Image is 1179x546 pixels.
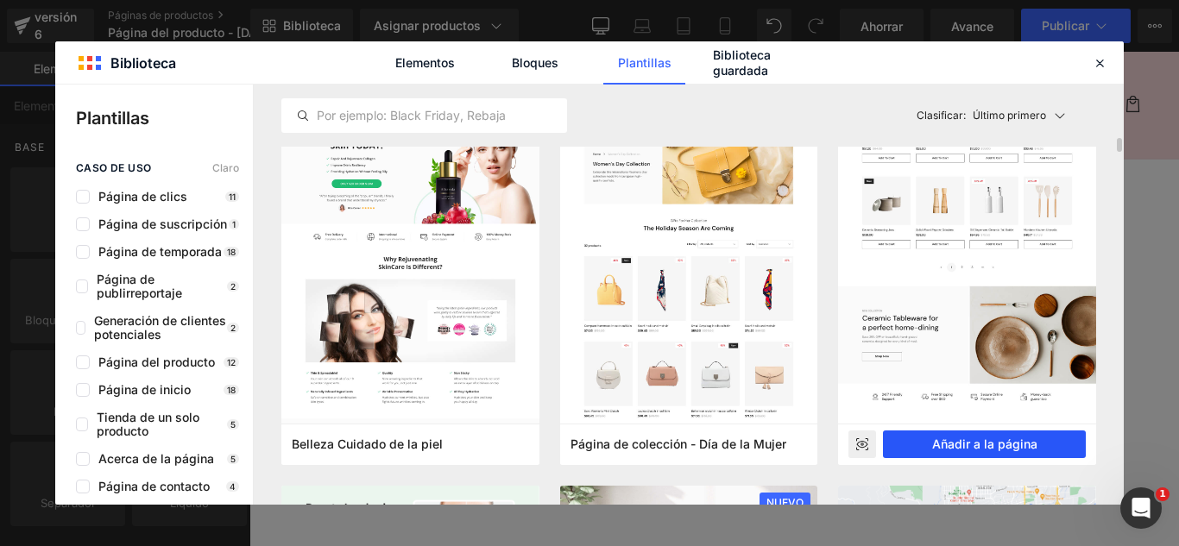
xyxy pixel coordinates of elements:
font: Añadir a la cesta [709,406,849,426]
a: CANDADO [731,181,826,202]
font: 2 [230,281,236,292]
font: CANDADO [731,179,826,204]
iframe: Chat en vivo de Intercom [1120,487,1162,529]
font: Título [535,258,577,278]
font: caso de uso [76,161,151,174]
button: Añadir a la página [883,430,1086,458]
font: Último primero [973,109,1046,122]
font: Página de clics [98,189,187,204]
button: Clasificar:Último primero [910,98,1097,133]
font: Cantidad [746,329,812,349]
font: Página de publirreportaje [97,272,182,300]
font: Página de contacto [98,479,210,493]
font: 1 [232,219,236,229]
a: Inicio [33,40,88,76]
font: Contacto [179,49,242,66]
font: Biblioteca guardada [713,47,771,78]
font: 2 [230,323,236,333]
font: Belleza Cuidado de la piel [292,436,443,451]
img: Exclusiva Perú [432,7,605,110]
font: 18 [227,247,236,257]
font: Título predeterminado [553,290,720,310]
font: Elementos [395,55,455,70]
a: Catálogo [88,40,169,76]
font: Página de suscripción [98,217,227,231]
font: Página de inicio [98,382,191,397]
font: Página de temporada [98,244,222,259]
font: Acerca de la página [98,451,214,466]
font: Inicio [43,49,78,66]
font: 18 [227,385,236,395]
button: Añadir a la cesta [683,395,875,437]
font: Añadir a la página [932,436,1037,451]
font: Tienda de un solo producto [97,410,199,438]
font: 1 [1159,488,1166,499]
font: NUEVO [766,496,804,509]
font: 11 [229,191,236,202]
font: Generación de clientes potenciales [94,313,226,342]
a: Contacto [168,40,252,76]
div: Avance [848,430,876,458]
span: Belleza Cuidado de la piel [292,436,443,452]
font: Catálogo [98,49,159,66]
img: CANDADO [119,173,412,465]
input: Por ejemplo: Black Friday, Rebajas,... [282,105,566,126]
font: Página del producto [98,355,215,369]
font: Clasificar: [917,109,966,122]
font: Plantillas [76,108,149,129]
font: 5 [230,454,236,464]
font: 5 [230,419,236,430]
summary: Búsqueda [898,40,936,78]
font: Página de colección - Día de la Mujer [571,436,786,451]
font: 4 [230,481,236,492]
font: 12 [227,357,236,367]
font: S/. 99.00 [786,210,847,230]
font: S/. 165.00 [710,210,778,230]
span: Página de colección - Día de la Mujer [571,436,786,452]
font: Bloques [512,55,558,70]
font: Plantillas [618,55,671,70]
font: Claro [212,161,239,174]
